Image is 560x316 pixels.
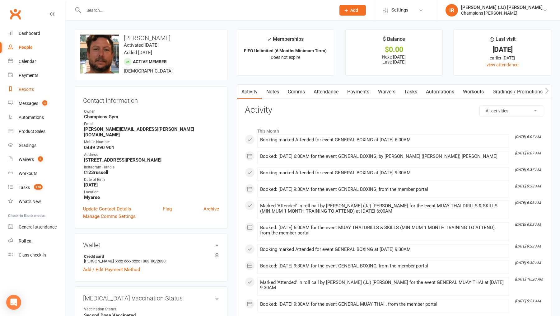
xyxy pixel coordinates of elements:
div: Booking marked Attended for event GENERAL BOXING at [DATE] 9:30AM [260,247,506,252]
h3: Activity [245,105,543,115]
time: Added [DATE] [124,50,152,55]
a: Tasks 270 [8,181,66,195]
a: Clubworx [7,6,23,22]
i: ✓ [267,36,271,42]
div: earlier [DATE] [460,54,545,61]
div: Location [84,189,219,195]
a: Tasks [400,85,422,99]
div: Messages [19,101,38,106]
strong: [STREET_ADDRESS][PERSON_NAME] [84,157,219,163]
strong: [DATE] [84,182,219,188]
div: Dashboard [19,31,40,36]
a: Reports [8,83,66,97]
a: Class kiosk mode [8,248,66,262]
div: Marked 'Attended' in roll call by [PERSON_NAME] (JJ) [PERSON_NAME] for the event GENERAL MUAY THA... [260,280,506,290]
h3: [MEDICAL_DATA] Vaccination Status [83,295,219,302]
i: [DATE] 6:06 AM [515,200,541,205]
i: [DATE] 6:03 AM [515,222,541,227]
i: [DATE] 10:20 AM [515,277,543,281]
a: Archive [203,205,219,213]
div: Owner [84,109,219,115]
a: Gradings / Promotions [488,85,547,99]
strong: Champions Gym [84,114,219,120]
div: Waivers [19,157,34,162]
a: General attendance kiosk mode [8,220,66,234]
i: [DATE] 9:37 AM [515,167,541,172]
div: Booked: [DATE] 6:00AM for the event MUAY THAI DRILLS & SKILLS (MINIMUM 1 MONTH TRAINING TO ATTEND... [260,225,506,236]
div: Booking marked Attended for event GENERAL BOXING at [DATE] 9:30AM [260,170,506,176]
div: Booked: [DATE] 9:30AM for the event GENERAL BOXING, from the member portal [260,187,506,192]
span: Add [350,8,358,13]
div: Last visit [490,35,516,46]
h3: Contact information [83,95,219,104]
div: Booked: [DATE] 9:30AM for the event GENERAL BOXING, from the member portal [260,263,506,269]
i: [DATE] 9:33 AM [515,184,541,188]
div: Champions [PERSON_NAME] [461,10,543,16]
span: 270 [34,184,43,190]
div: Open Intercom Messenger [6,295,21,310]
a: Waivers 2 [8,153,66,167]
a: Manage Comms Settings [83,213,136,220]
span: [DEMOGRAPHIC_DATA] [124,68,173,74]
i: [DATE] 9:21 AM [515,299,541,303]
div: What's New [19,199,41,204]
a: Messages 3 [8,97,66,111]
p: Next: [DATE] Last: [DATE] [351,54,437,64]
img: image1645566987.png [80,35,119,73]
a: Update Contact Details [83,205,131,213]
div: Roll call [19,238,33,243]
strong: FIFO Unlimited (6 Months Minimum Term) [244,48,327,53]
a: People [8,40,66,54]
a: Automations [8,111,66,125]
div: Class check-in [19,252,46,257]
div: People [19,45,33,50]
div: Gradings [19,143,36,148]
a: Automations [422,85,459,99]
a: view attendance [487,62,518,67]
h3: Wallet [83,242,219,248]
div: [DATE] [460,46,545,53]
a: Payments [343,85,374,99]
strong: 0449 290 901 [84,145,219,150]
a: Notes [262,85,283,99]
span: 2 [38,156,43,162]
a: Comms [283,85,309,99]
li: This Month [245,125,543,134]
div: [PERSON_NAME] (JJ) [PERSON_NAME] [461,5,543,10]
a: What's New [8,195,66,209]
a: Workouts [459,85,488,99]
i: [DATE] 9:30 AM [515,261,541,265]
div: Booked: [DATE] 9:30AM for the event GENERAL MUAY THAI , from the member portal [260,302,506,307]
a: Payments [8,68,66,83]
time: Activated [DATE] [124,42,159,48]
a: Dashboard [8,26,66,40]
li: [PERSON_NAME] [83,253,219,264]
span: Does not expire [271,55,300,60]
span: 3 [42,100,47,106]
a: Attendance [309,85,343,99]
div: $ Balance [383,35,405,46]
div: Vaccination Status [84,306,135,312]
span: xxxx xxxx xxxx 1003 [115,259,149,263]
div: $0.00 [351,46,437,53]
div: Marked 'Attended' in roll call by [PERSON_NAME] (JJ) [PERSON_NAME] for the event MUAY THAI DRILLS... [260,203,506,214]
div: Mobile Number [84,139,219,145]
strong: Myaree [84,195,219,200]
div: Product Sales [19,129,45,134]
div: General attendance [19,224,57,229]
span: Active member [133,59,167,64]
div: Tasks [19,185,30,190]
div: Email [84,121,219,127]
div: IR [446,4,458,17]
i: [DATE] 6:07 AM [515,134,541,139]
div: Address [84,152,219,158]
a: Product Sales [8,125,66,139]
div: Date of Birth [84,177,219,183]
a: Gradings [8,139,66,153]
span: 06/2030 [151,259,166,263]
div: Automations [19,115,44,120]
button: Add [339,5,366,16]
h3: [PERSON_NAME] [80,35,222,41]
div: Booked: [DATE] 6:00AM for the event GENERAL BOXING, by [PERSON_NAME] ([PERSON_NAME]) [PERSON_NAME] [260,154,506,159]
a: Activity [237,85,262,99]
